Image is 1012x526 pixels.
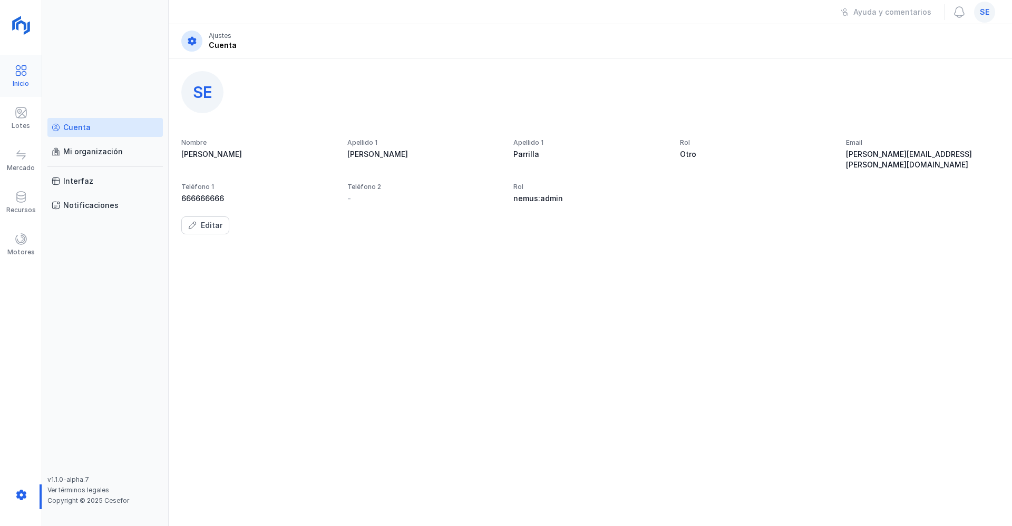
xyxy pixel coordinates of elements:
div: Lotes [12,122,30,130]
div: Teléfono 1 [181,183,335,191]
div: Interfaz [63,176,93,186]
a: Ver términos legales [47,486,109,494]
div: Cuenta [63,122,91,133]
a: Notificaciones [47,196,163,215]
a: Cuenta [47,118,163,137]
span: se [980,7,989,17]
a: Interfaz [47,172,163,191]
div: Notificaciones [63,200,119,211]
div: Recursos [6,206,36,214]
div: Apellido 1 [347,138,501,147]
img: logoRight.svg [8,12,34,38]
div: Cuenta [209,40,237,51]
a: Mi organización [47,142,163,161]
div: - [347,193,351,204]
div: Mi organización [63,146,123,157]
div: [PERSON_NAME] [347,149,501,160]
button: Editar [181,216,229,234]
div: [PERSON_NAME][EMAIL_ADDRESS][PERSON_NAME][DOMAIN_NAME] [846,149,999,170]
div: v1.1.0-alpha.7 [47,475,163,484]
span: Se [193,83,212,102]
div: Parrilla [513,149,667,160]
div: 666666666 [181,193,335,204]
div: Ajustes [209,32,231,40]
div: Ayuda y comentarios [853,7,931,17]
button: Ayuda y comentarios [834,3,938,21]
div: Mercado [7,164,35,172]
div: Motores [7,248,35,256]
div: Rol [680,138,833,147]
div: Teléfono 2 [347,183,501,191]
div: [PERSON_NAME] [181,149,335,160]
div: Copyright © 2025 Cesefor [47,497,163,505]
div: nemus:admin [513,193,667,204]
div: Apellido 1 [513,138,667,147]
div: Editar [201,220,222,231]
div: Nombre [181,138,335,147]
div: Otro [680,149,833,160]
div: Rol [513,183,667,191]
div: Email [846,138,999,147]
div: Inicio [13,80,29,88]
